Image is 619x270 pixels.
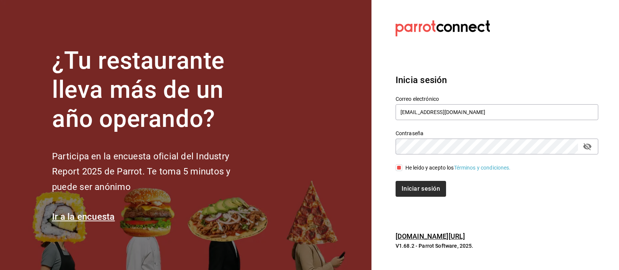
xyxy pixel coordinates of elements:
[52,149,255,195] h2: Participa en la encuesta oficial del Industry Report 2025 de Parrot. Te toma 5 minutos y puede se...
[396,232,465,240] a: [DOMAIN_NAME][URL]
[405,164,511,172] div: He leído y acepto los
[396,181,446,197] button: Iniciar sesión
[396,73,598,87] h3: Inicia sesión
[396,131,598,136] label: Contraseña
[396,242,598,250] p: V1.68.2 - Parrot Software, 2025.
[581,140,594,153] button: passwordField
[396,104,598,120] input: Ingresa tu correo electrónico
[52,46,255,133] h1: ¿Tu restaurante lleva más de un año operando?
[454,165,511,171] a: Términos y condiciones.
[396,97,598,102] label: Correo electrónico
[52,211,115,222] a: Ir a la encuesta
